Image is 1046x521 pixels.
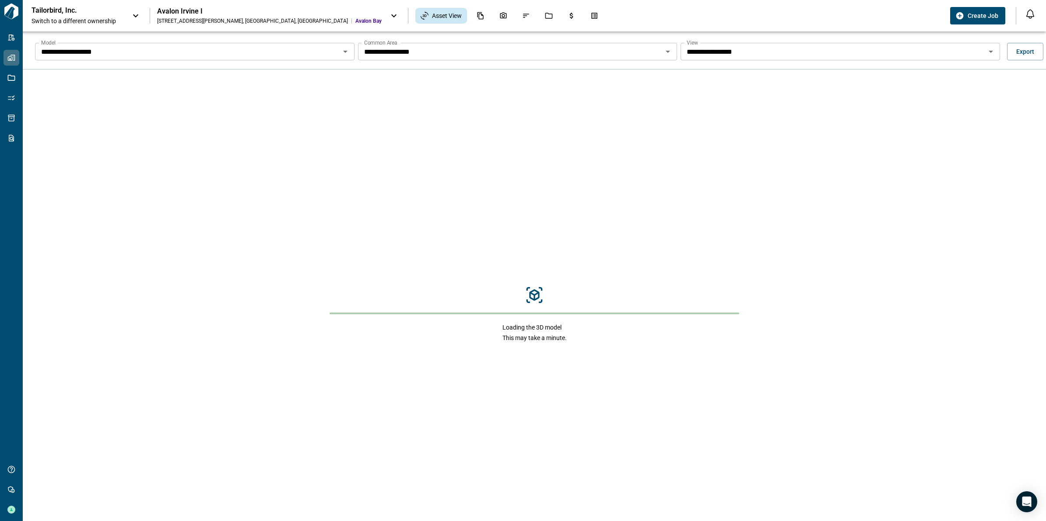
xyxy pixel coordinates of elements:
label: Model [41,39,56,46]
span: Export [1016,47,1034,56]
div: Issues & Info [517,8,535,23]
div: Asset View [415,8,467,24]
span: Create Job [968,11,998,20]
div: Open Intercom Messenger [1016,491,1037,512]
div: Avalon Irvine I [157,7,382,16]
div: Takeoff Center [585,8,604,23]
button: Open notification feed [1023,7,1037,21]
div: Jobs [540,8,558,23]
button: Open [662,45,674,58]
span: Loading the 3D model [502,323,567,332]
div: Budgets [562,8,581,23]
div: [STREET_ADDRESS][PERSON_NAME] , [GEOGRAPHIC_DATA] , [GEOGRAPHIC_DATA] [157,17,348,24]
button: Open [985,45,997,58]
button: Create Job [950,7,1005,24]
div: Photos [494,8,512,23]
p: Tailorbird, Inc. [32,6,110,15]
button: Export [1007,43,1043,60]
label: View [687,39,698,46]
span: Switch to a different ownership [32,17,123,25]
span: This may take a minute. [502,333,567,342]
button: Open [339,45,351,58]
span: Asset View [432,11,462,20]
span: Avalon Bay [355,17,382,24]
label: Common Area [364,39,397,46]
div: Documents [471,8,490,23]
